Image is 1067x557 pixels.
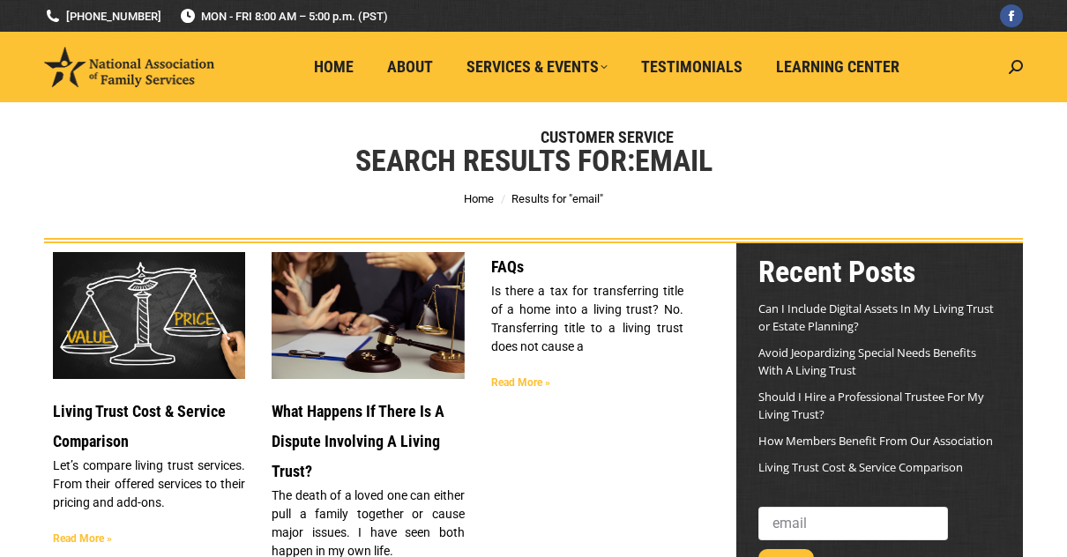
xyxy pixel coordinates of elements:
[464,192,494,205] a: Home
[491,282,683,356] p: Is there a tax for transferring title of a home into a living trust? No. Transferring title to a ...
[272,402,444,480] a: What Happens If There Is A Dispute Involving A Living Trust?
[758,433,993,449] a: How Members Benefit From Our Association
[272,252,464,379] a: Family Disputing over trust
[641,57,742,77] span: Testimonials
[758,345,976,378] a: Avoid Jeopardizing Special Needs Benefits With A Living Trust
[44,8,161,25] a: [PHONE_NUMBER]
[355,141,713,180] h1: Search Results for:
[491,376,550,389] a: Read more about FAQs
[1000,4,1023,27] a: Facebook page opens in new window
[387,57,433,77] span: About
[179,8,388,25] span: MON - FRI 8:00 AM – 5:00 p.m. (PST)
[764,50,912,84] a: Learning Center
[314,57,354,77] span: Home
[53,457,245,512] p: Let’s compare living trust services. From their offered services to their pricing and add-ons.
[466,57,608,77] span: Services & Events
[528,121,686,154] a: Customer Service
[271,251,466,381] img: Family Disputing over trust
[34,252,263,381] img: Living Trust Service and Price Comparison Blog Image
[541,128,674,147] span: Customer Service
[511,192,603,205] span: Results for "email"
[302,50,366,84] a: Home
[375,50,445,84] a: About
[629,50,755,84] a: Testimonials
[53,532,112,545] a: Read more about Living Trust Cost & Service Comparison
[758,301,994,334] a: Can I Include Digital Assets In My Living Trust or Estate Planning?
[44,47,214,86] img: National Association of Family Services
[758,252,1001,291] h2: Recent Posts
[758,459,963,475] a: Living Trust Cost & Service Comparison
[53,252,245,379] a: Living Trust Service and Price Comparison Blog Image
[491,257,524,276] a: FAQs
[758,389,984,422] a: Should I Hire a Professional Trustee For My Living Trust?
[776,57,899,77] span: Learning Center
[53,402,226,450] a: Living Trust Cost & Service Comparison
